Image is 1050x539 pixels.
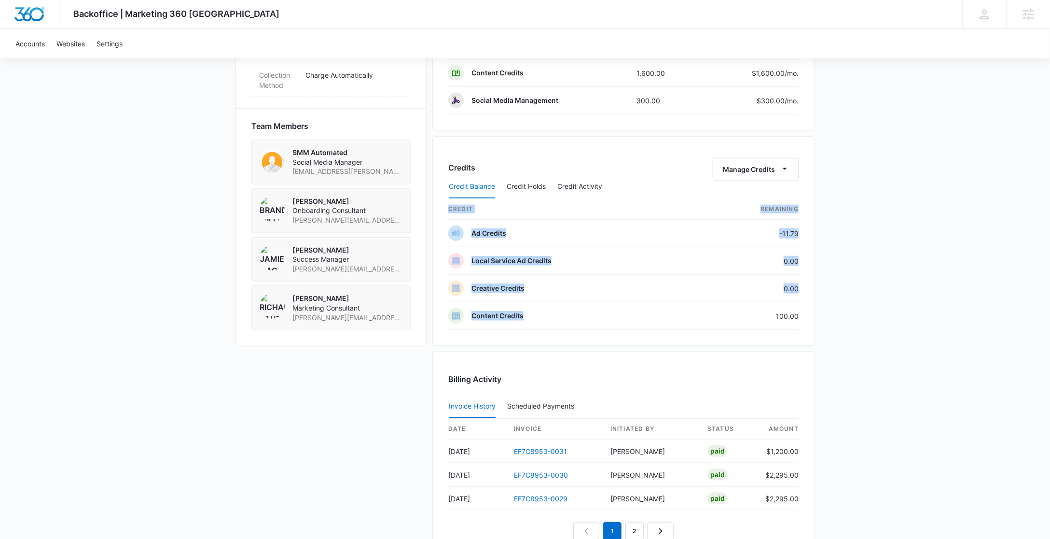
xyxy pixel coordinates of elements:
td: [PERSON_NAME] [603,440,700,463]
td: [DATE] [448,463,506,487]
dt: Collection Method [259,70,298,90]
p: Ad Credits [471,228,506,238]
span: [PERSON_NAME][EMAIL_ADDRESS][PERSON_NAME][DOMAIN_NAME] [292,215,402,225]
td: 0.00 [696,247,799,275]
button: Manage Credits [713,158,799,181]
td: 1,600.00 [629,59,699,87]
td: $2,295.00 [758,463,799,487]
td: 300.00 [629,87,699,114]
span: [PERSON_NAME][EMAIL_ADDRESS][PERSON_NAME][DOMAIN_NAME] [292,264,402,274]
th: credit [448,199,696,220]
img: Brandon Miller [260,197,285,222]
button: Invoice History [449,395,496,418]
p: [PERSON_NAME] [292,245,402,255]
td: -11.79 [696,220,799,247]
span: Success Manager [292,255,402,264]
span: /mo. [785,97,799,105]
h3: Credits [448,162,475,173]
a: EF7C8953-0030 [514,471,568,479]
th: invoice [506,419,603,440]
p: Content Credits [471,68,524,78]
p: Content Credits [471,311,524,321]
td: [PERSON_NAME] [603,463,700,487]
p: SMM Automated [292,148,402,157]
td: 0.00 [696,275,799,302]
span: [PERSON_NAME][EMAIL_ADDRESS][PERSON_NAME][DOMAIN_NAME] [292,313,402,323]
div: Paid [707,493,728,504]
a: Accounts [10,29,51,58]
td: $2,295.00 [758,487,799,511]
span: /mo. [785,69,799,77]
div: Paid [707,469,728,481]
a: Websites [51,29,91,58]
a: Settings [91,29,128,58]
td: [PERSON_NAME] [603,487,700,511]
h3: Billing Activity [448,373,799,385]
img: Jamie Dagg [260,245,285,270]
p: [PERSON_NAME] [292,294,402,303]
th: amount [758,419,799,440]
th: date [448,419,506,440]
span: [EMAIL_ADDRESS][PERSON_NAME][DOMAIN_NAME] [292,167,402,176]
div: Paid [707,445,728,457]
button: Credit Activity [557,175,602,199]
img: SMM Automated [260,148,285,173]
a: EF7C8953-0031 [514,447,567,455]
p: $300.00 [753,96,799,106]
img: Richard Sauter [260,294,285,319]
td: $1,200.00 [758,440,799,463]
th: Initiated By [603,419,700,440]
th: status [700,419,758,440]
span: Social Media Manager [292,157,402,167]
span: Marketing Consultant [292,303,402,313]
span: Team Members [251,120,308,132]
td: 100.00 [696,302,799,330]
button: Credit Balance [449,175,495,199]
p: Social Media Management [471,96,558,105]
p: Local Service Ad Credits [471,256,552,266]
button: Credit Holds [507,175,546,199]
span: Onboarding Consultant [292,206,402,215]
span: Backoffice | Marketing 360 [GEOGRAPHIC_DATA] [74,9,280,19]
p: Creative Credits [471,284,525,293]
a: EF7C8953-0029 [514,495,567,503]
td: [DATE] [448,487,506,511]
th: Remaining [696,199,799,220]
div: Collection MethodCharge Automatically [251,64,411,97]
p: Charge Automatically [305,70,403,80]
p: $1,600.00 [752,68,799,78]
td: [DATE] [448,440,506,463]
div: Scheduled Payments [507,403,578,410]
p: [PERSON_NAME] [292,197,402,206]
